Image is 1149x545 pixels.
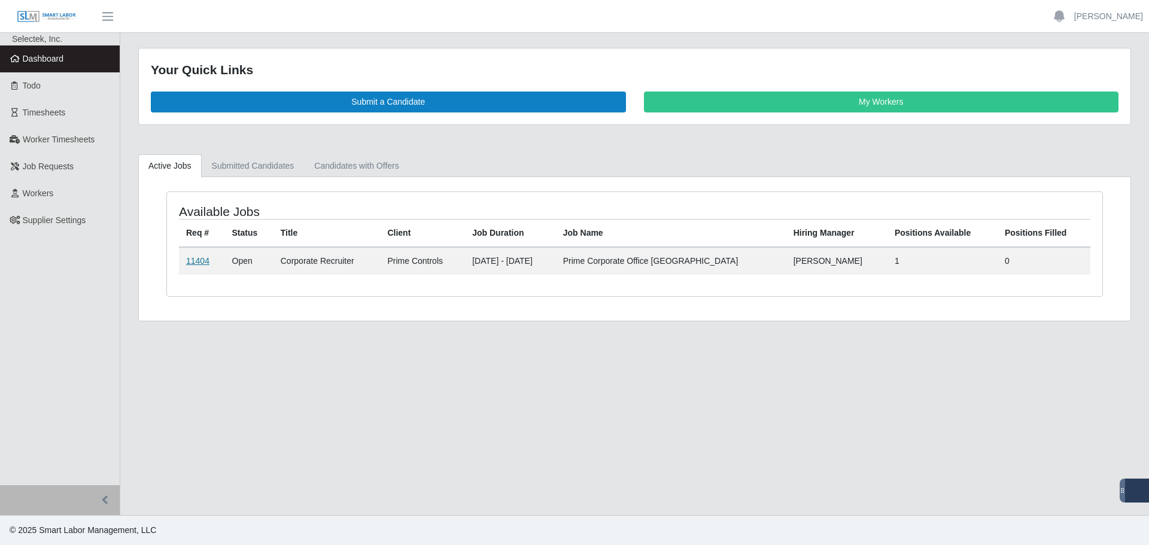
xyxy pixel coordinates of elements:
td: 0 [998,247,1090,275]
span: Worker Timesheets [23,135,95,144]
span: Workers [23,188,54,198]
th: Job Name [556,219,786,247]
h4: Available Jobs [179,204,548,219]
span: Todo [23,81,41,90]
span: Dashboard [23,54,64,63]
span: © 2025 Smart Labor Management, LLC [10,525,156,535]
th: Title [273,219,381,247]
td: [PERSON_NAME] [786,247,887,275]
td: Open [225,247,273,275]
a: 11404 [186,256,209,266]
span: Job Requests [23,162,74,171]
th: Job Duration [465,219,556,247]
td: Prime Controls [380,247,465,275]
a: Submitted Candidates [202,154,305,178]
a: Candidates with Offers [304,154,409,178]
img: SLM Logo [17,10,77,23]
a: Submit a Candidate [151,92,626,112]
a: [PERSON_NAME] [1074,10,1143,23]
td: [DATE] - [DATE] [465,247,556,275]
th: Client [380,219,465,247]
a: Active Jobs [138,154,202,178]
th: Status [225,219,273,247]
td: 1 [887,247,998,275]
th: Hiring Manager [786,219,887,247]
div: Your Quick Links [151,60,1118,80]
a: My Workers [644,92,1119,112]
span: Selectek, Inc. [12,34,62,44]
th: Req # [179,219,225,247]
th: Positions Filled [998,219,1090,247]
span: Timesheets [23,108,66,117]
td: Corporate Recruiter [273,247,381,275]
th: Positions Available [887,219,998,247]
td: Prime Corporate Office [GEOGRAPHIC_DATA] [556,247,786,275]
span: Supplier Settings [23,215,86,225]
